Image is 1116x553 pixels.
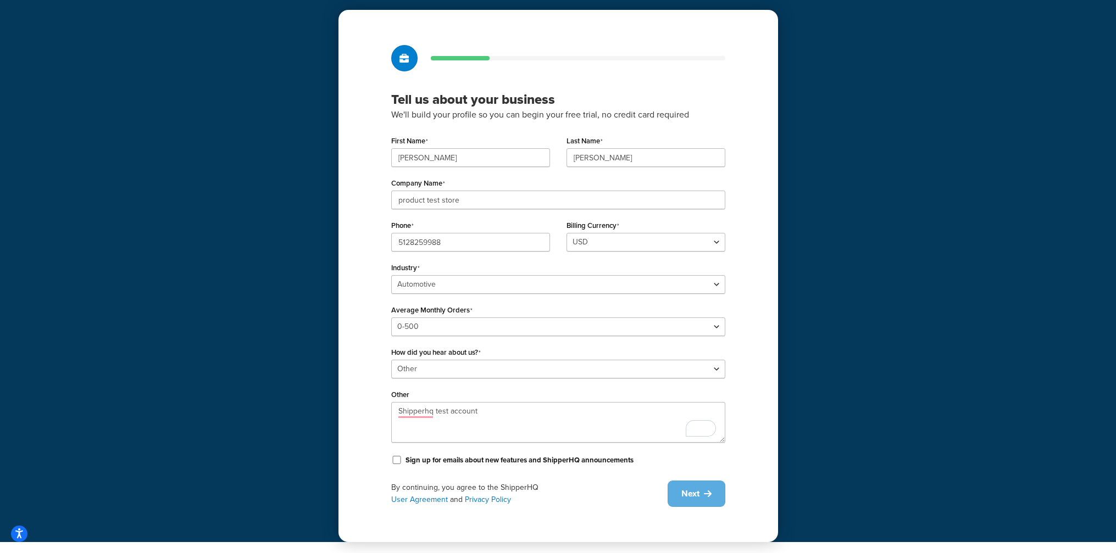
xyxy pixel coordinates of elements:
label: Sign up for emails about new features and ShipperHQ announcements [406,455,634,465]
p: We'll build your profile so you can begin your free trial, no credit card required [391,108,725,122]
label: First Name [391,137,428,146]
h3: Tell us about your business [391,91,725,108]
a: User Agreement [391,494,448,505]
label: Last Name [567,137,603,146]
div: By continuing, you agree to the ShipperHQ and [391,482,668,506]
textarea: To enrich screen reader interactions, please activate Accessibility in Grammarly extension settings [391,402,725,443]
label: Other [391,390,409,399]
a: Privacy Policy [465,494,511,505]
label: How did you hear about us? [391,348,481,357]
label: Industry [391,264,420,272]
label: Phone [391,221,414,230]
label: Company Name [391,179,445,188]
label: Billing Currency [567,221,619,230]
label: Average Monthly Orders [391,306,473,315]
